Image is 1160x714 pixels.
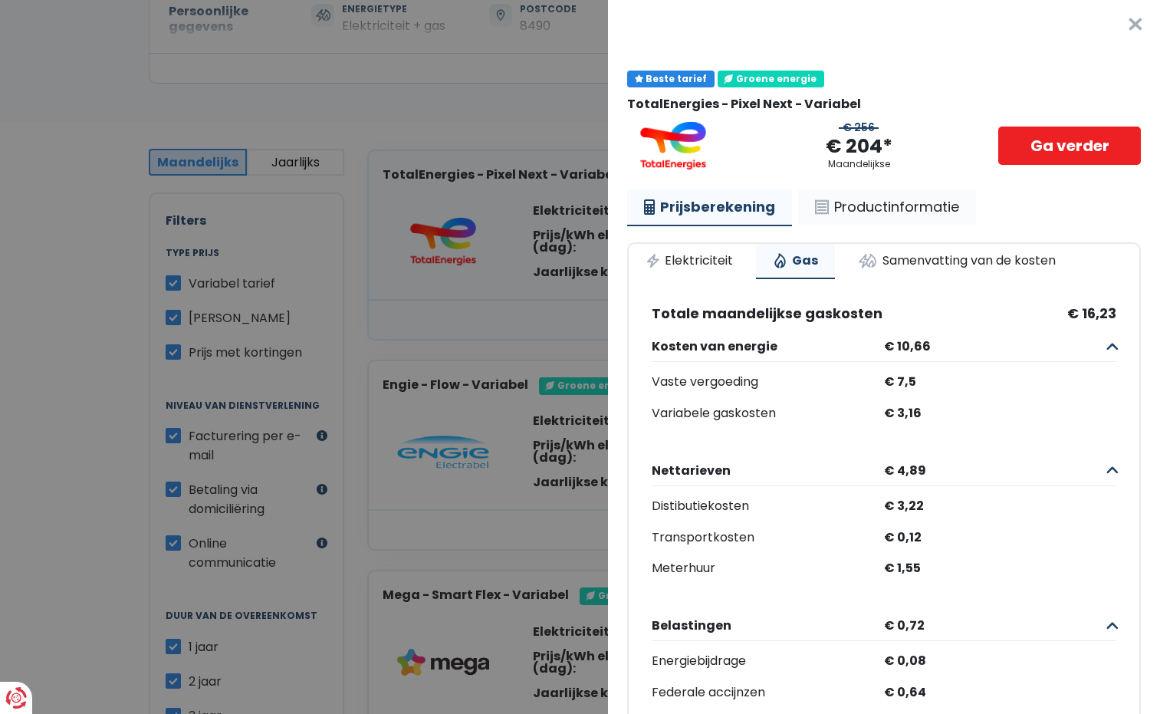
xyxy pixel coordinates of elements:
span: € 16,23 [1067,305,1116,322]
span: € 10,66 [878,339,1104,354]
div: TotalEnergies - Pixel Next - Variabel [627,97,1141,111]
span: € 0,72 [878,618,1104,633]
a: Productinformatie [798,189,976,225]
div: € 0,64 [884,682,1116,704]
div: Groene energie [718,71,824,87]
span: Totale maandelijkse gaskosten [652,305,882,322]
div: Federale accijnzen [652,682,884,704]
button: Kosten van energie € 10,66 [652,331,1116,362]
div: € 0,08 [884,650,1116,673]
div: Transportkosten [652,527,884,549]
a: Elektriciteit [629,244,750,278]
div: Meterhuur [652,558,884,580]
img: TotalEnergies [627,121,719,170]
span: Kosten van energie [652,339,878,354]
a: Ga verder [998,127,1141,165]
div: Maandelijkse [828,159,890,169]
button: Belastingen € 0,72 [652,610,1116,641]
div: € 0,12 [884,527,1116,549]
a: Gas [756,244,835,279]
span: Nettarieven [652,463,878,478]
div: € 3,22 [884,495,1116,518]
div: € 7,5 [884,371,1116,393]
a: Samenvatting van de kosten [841,244,1073,278]
button: Nettarieven € 4,89 [652,456,1116,486]
div: € 204* [826,134,892,160]
div: € 1,55 [884,558,1116,580]
div: € 3,16 [884,403,1116,425]
span: Belastingen [652,618,878,633]
span: € 4,89 [878,463,1104,478]
div: Energiebijdrage [652,650,884,673]
div: Distibutiekosten [652,495,884,518]
div: Vaste vergoeding [652,371,884,393]
div: Beste tarief [627,71,715,87]
div: Variabele gaskosten [652,403,884,425]
div: € 256 [839,121,879,134]
a: Prijsberekening [627,189,792,226]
